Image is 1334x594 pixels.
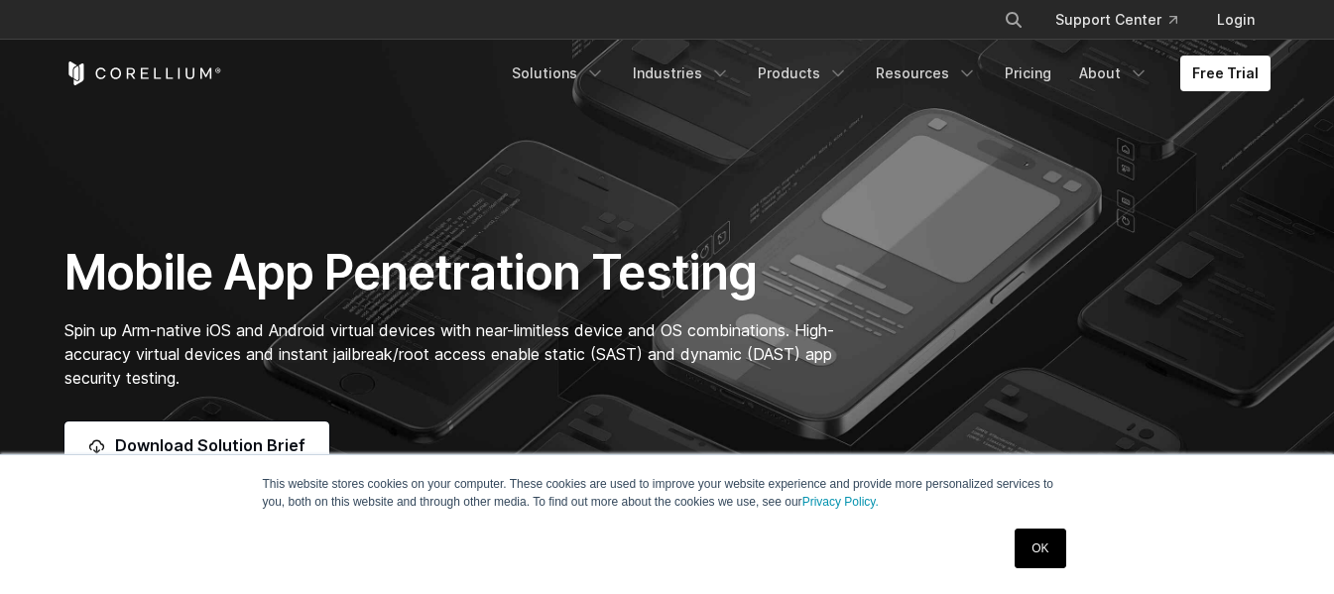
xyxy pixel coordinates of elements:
[64,421,329,469] a: Download Solution Brief
[802,495,879,509] a: Privacy Policy.
[64,61,222,85] a: Corellium Home
[746,56,860,91] a: Products
[64,243,855,302] h1: Mobile App Penetration Testing
[1067,56,1160,91] a: About
[980,2,1271,38] div: Navigation Menu
[864,56,989,91] a: Resources
[1180,56,1271,91] a: Free Trial
[500,56,1271,91] div: Navigation Menu
[1015,529,1065,568] a: OK
[993,56,1063,91] a: Pricing
[64,320,834,388] span: Spin up Arm-native iOS and Android virtual devices with near-limitless device and OS combinations...
[115,433,305,457] span: Download Solution Brief
[621,56,742,91] a: Industries
[263,475,1072,511] p: This website stores cookies on your computer. These cookies are used to improve your website expe...
[1039,2,1193,38] a: Support Center
[500,56,617,91] a: Solutions
[996,2,1031,38] button: Search
[1201,2,1271,38] a: Login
